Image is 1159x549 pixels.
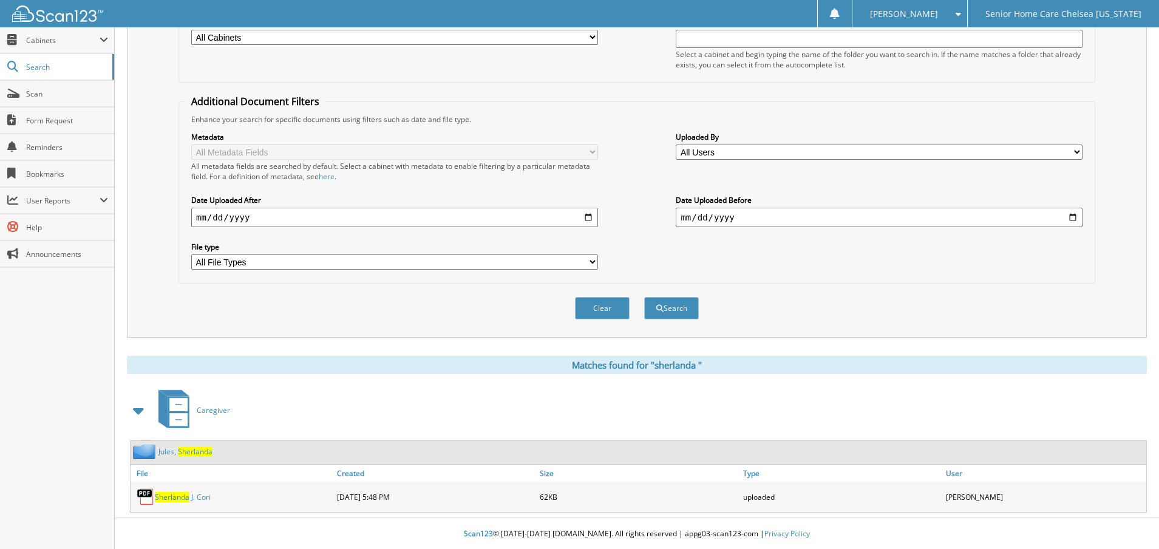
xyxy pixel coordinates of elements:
a: Size [537,465,740,482]
a: Caregiver [151,386,230,434]
legend: Additional Document Filters [185,95,325,108]
a: Type [740,465,943,482]
span: Cabinets [26,35,100,46]
div: Enhance your search for specific documents using filters such as date and file type. [185,114,1089,124]
span: Bookmarks [26,169,108,179]
span: S h e r l a n d a [178,446,212,457]
label: File type [191,242,598,252]
input: start [191,208,598,227]
label: Date Uploaded After [191,195,598,205]
a: here [319,171,335,182]
span: C a r e g i v e r [197,405,230,415]
a: Jules, Sherlanda [158,446,212,457]
span: Scan [26,89,108,99]
span: Form Request [26,115,108,126]
a: User [943,465,1146,482]
span: Announcements [26,249,108,259]
a: Sherlanda J. Cori [155,492,211,502]
div: [DATE] 5:48 PM [334,485,537,509]
div: 62KB [537,485,740,509]
input: end [676,208,1083,227]
div: Select a cabinet and begin typing the name of the folder you want to search in. If the name match... [676,49,1083,70]
span: Help [26,222,108,233]
label: Metadata [191,132,598,142]
button: Search [644,297,699,319]
span: [PERSON_NAME] [870,10,938,18]
a: File [131,465,334,482]
span: S h e r l a n d a [155,492,189,502]
a: Privacy Policy [764,528,810,539]
img: folder2.png [133,444,158,459]
img: scan123-logo-white.svg [12,5,103,22]
div: [PERSON_NAME] [943,485,1146,509]
span: Scan123 [464,528,493,539]
span: Search [26,62,106,72]
a: Created [334,465,537,482]
img: PDF.png [137,488,155,506]
button: Clear [575,297,630,319]
span: Reminders [26,142,108,152]
label: Date Uploaded Before [676,195,1083,205]
div: All metadata fields are searched by default. Select a cabinet with metadata to enable filtering b... [191,161,598,182]
label: Uploaded By [676,132,1083,142]
span: Senior Home Care Chelsea [US_STATE] [985,10,1141,18]
div: © [DATE]-[DATE] [DOMAIN_NAME]. All rights reserved | appg03-scan123-com | [115,519,1159,549]
div: uploaded [740,485,943,509]
span: User Reports [26,196,100,206]
div: Matches found for "sherlanda " [127,356,1147,374]
iframe: Chat Widget [1098,491,1159,549]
